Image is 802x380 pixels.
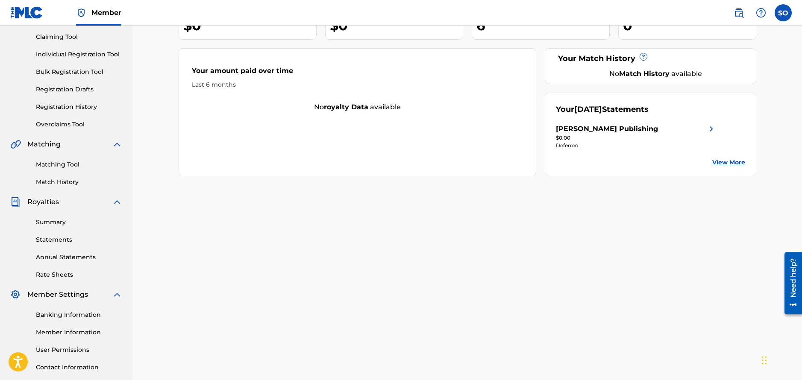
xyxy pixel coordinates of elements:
a: Statements [36,235,122,244]
div: Your amount paid over time [192,66,523,80]
a: Banking Information [36,310,122,319]
span: Member [91,8,121,18]
a: Registration Drafts [36,85,122,94]
a: Match History [36,178,122,187]
a: Contact Information [36,363,122,372]
div: Your Statements [556,104,649,115]
a: View More [712,158,745,167]
img: Royalties [10,197,21,207]
a: Bulk Registration Tool [36,67,122,76]
a: Rate Sheets [36,270,122,279]
div: No available [179,102,536,112]
a: [PERSON_NAME] Publishingright chevron icon$0.00Deferred [556,124,717,149]
a: Public Search [730,4,747,21]
a: Member Information [36,328,122,337]
a: Registration History [36,102,122,111]
a: Claiming Tool [36,32,122,41]
div: Deferred [556,142,717,149]
strong: Match History [619,70,670,78]
div: Drag [762,348,767,373]
div: No available [567,69,745,79]
img: expand [112,139,122,149]
div: Your Match History [556,53,745,64]
img: search [734,8,744,18]
iframe: Chat Widget [759,339,802,380]
a: Summary [36,218,122,227]
img: expand [112,289,122,300]
span: Member Settings [27,289,88,300]
div: Help [752,4,770,21]
a: Overclaims Tool [36,120,122,129]
div: User Menu [775,4,792,21]
a: Matching Tool [36,160,122,169]
img: right chevron icon [706,124,717,134]
img: Top Rightsholder [76,8,86,18]
span: Matching [27,139,61,149]
strong: royalty data [324,103,368,111]
img: help [756,8,766,18]
span: ? [640,53,647,60]
img: expand [112,197,122,207]
a: Annual Statements [36,253,122,262]
a: Individual Registration Tool [36,50,122,59]
iframe: Resource Center [778,249,802,318]
img: Member Settings [10,289,21,300]
span: Royalties [27,197,59,207]
img: MLC Logo [10,6,43,19]
div: $0.00 [556,134,717,142]
div: Last 6 months [192,80,523,89]
img: Matching [10,139,21,149]
div: [PERSON_NAME] Publishing [556,124,658,134]
a: User Permissions [36,345,122,354]
span: [DATE] [574,105,602,114]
